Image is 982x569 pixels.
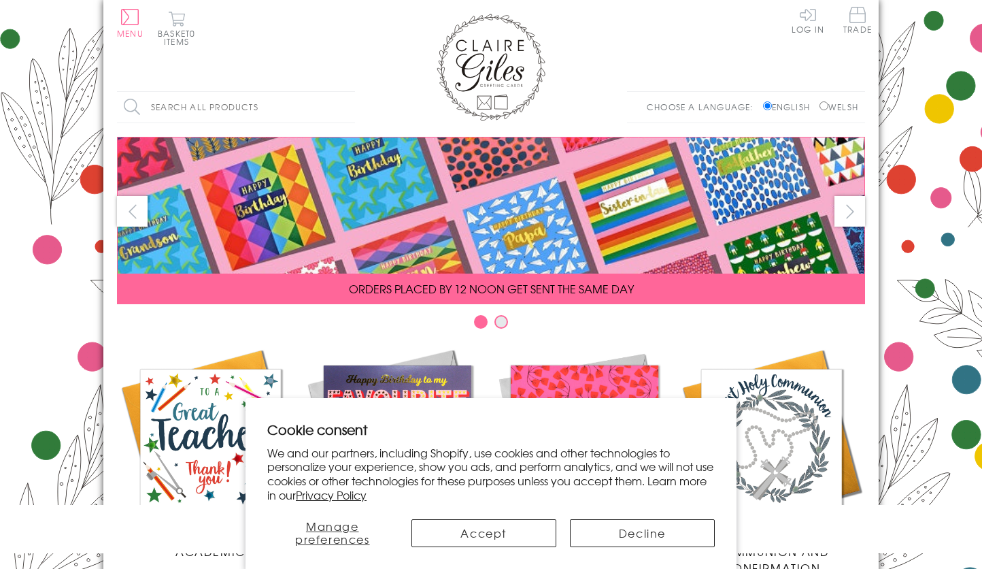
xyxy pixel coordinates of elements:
[474,315,488,329] button: Carousel Page 1 (Current Slide)
[349,280,634,297] span: ORDERS PLACED BY 12 NOON GET SENT THE SAME DAY
[117,196,148,227] button: prev
[164,27,195,48] span: 0 items
[267,420,715,439] h2: Cookie consent
[792,7,824,33] a: Log In
[834,196,865,227] button: next
[570,519,715,547] button: Decline
[763,101,772,110] input: English
[117,92,355,123] input: Search all products
[843,7,872,33] span: Trade
[411,519,556,547] button: Accept
[267,519,398,547] button: Manage preferences
[819,101,828,110] input: Welsh
[117,314,865,336] div: Carousel Pagination
[843,7,872,36] a: Trade
[296,487,367,503] a: Privacy Policy
[117,27,143,39] span: Menu
[647,101,760,113] p: Choose a language:
[304,346,491,559] a: New Releases
[117,346,304,559] a: Academic
[267,446,715,502] p: We and our partners, including Shopify, use cookies and other technologies to personalize your ex...
[437,14,545,121] img: Claire Giles Greetings Cards
[491,346,678,559] a: Birthdays
[494,315,508,329] button: Carousel Page 2
[763,101,817,113] label: English
[158,11,195,46] button: Basket0 items
[341,92,355,123] input: Search
[295,518,370,547] span: Manage preferences
[819,101,858,113] label: Welsh
[117,9,143,37] button: Menu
